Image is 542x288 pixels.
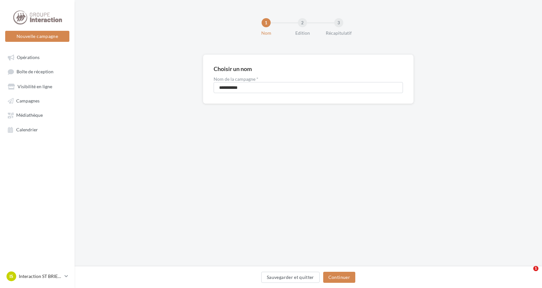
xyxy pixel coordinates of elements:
[4,109,71,121] a: Médiathèque
[334,18,343,27] div: 3
[18,84,52,89] span: Visibilité en ligne
[318,30,359,36] div: Récapitulatif
[533,266,538,271] span: 1
[16,127,38,132] span: Calendrier
[5,270,69,282] a: IS Interaction ST BRIEUC
[4,51,71,63] a: Opérations
[282,30,323,36] div: Edition
[261,272,320,283] button: Sauvegarder et quitter
[4,66,71,78] a: Boîte de réception
[245,30,287,36] div: Nom
[19,273,62,280] p: Interaction ST BRIEUC
[520,266,536,282] iframe: Intercom live chat
[214,66,252,72] div: Choisir un nom
[4,95,71,106] a: Campagnes
[323,272,355,283] button: Continuer
[16,113,43,118] span: Médiathèque
[16,98,40,103] span: Campagnes
[17,69,53,75] span: Boîte de réception
[9,273,13,280] span: IS
[214,77,403,81] label: Nom de la campagne *
[5,31,69,42] button: Nouvelle campagne
[4,80,71,92] a: Visibilité en ligne
[262,18,271,27] div: 1
[298,18,307,27] div: 2
[17,54,40,60] span: Opérations
[4,124,71,135] a: Calendrier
